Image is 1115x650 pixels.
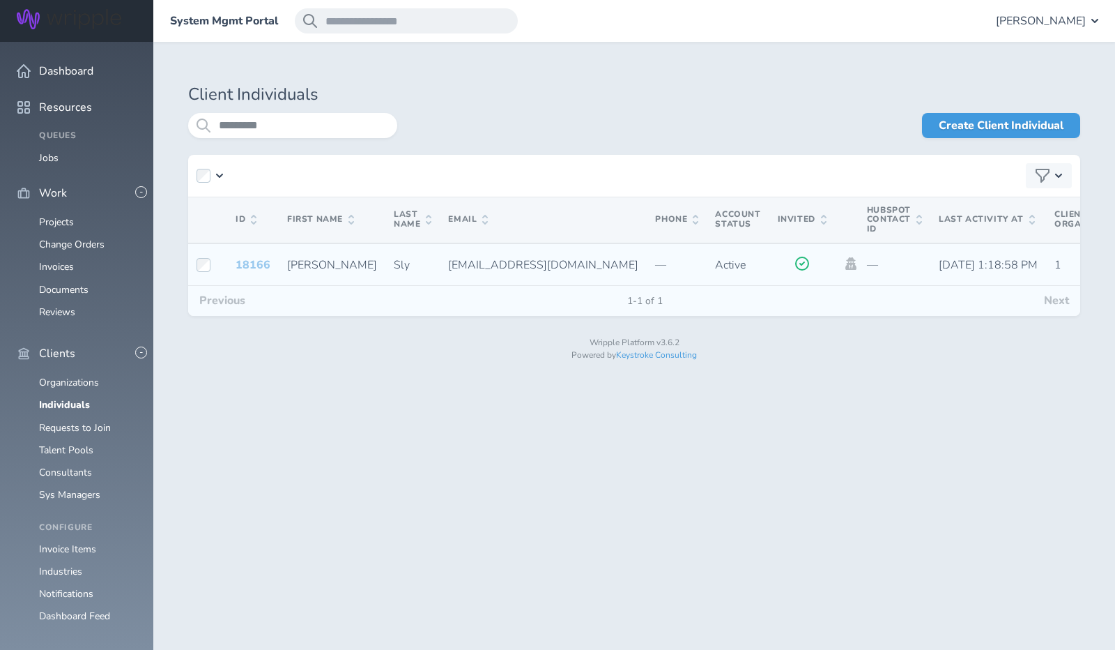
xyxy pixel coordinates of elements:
[939,257,1038,273] span: [DATE] 1:18:58 PM
[39,187,67,199] span: Work
[39,398,90,411] a: Individuals
[655,215,698,225] span: Phone
[616,349,697,361] a: Keystroke Consulting
[39,305,75,319] a: Reviews
[39,260,74,273] a: Invoices
[39,565,82,578] a: Industries
[287,215,354,225] span: First Name
[1033,286,1080,315] button: Next
[188,85,1080,105] h1: Client Individuals
[996,15,1086,27] span: [PERSON_NAME]
[188,351,1080,361] p: Powered by
[616,296,674,307] span: 1-1 of 1
[394,210,431,229] span: Last Name
[996,8,1098,33] button: [PERSON_NAME]
[39,444,93,457] a: Talent Pools
[39,65,93,77] span: Dashboard
[287,257,377,273] span: [PERSON_NAME]
[655,259,698,271] p: —
[1054,257,1061,273] span: 1
[17,9,121,29] img: Wripple
[867,206,922,234] span: Hubspot Contact Id
[39,151,59,165] a: Jobs
[39,610,110,623] a: Dashboard Feed
[39,238,105,251] a: Change Orders
[236,257,270,273] a: 18166
[236,215,256,225] span: ID
[39,421,111,434] a: Requests to Join
[715,209,760,229] span: Account Status
[39,347,75,360] span: Clients
[778,215,826,225] span: Invited
[843,257,859,270] a: Impersonate
[39,488,100,501] a: Sys Managers
[39,543,96,556] a: Invoice Items
[448,257,638,273] span: [EMAIL_ADDRESS][DOMAIN_NAME]
[39,101,92,114] span: Resources
[188,286,256,315] button: Previous
[39,376,99,389] a: Organizations
[867,259,922,271] p: —
[170,15,278,27] a: System Mgmt Portal
[188,338,1080,348] p: Wripple Platform v3.6.2
[39,216,74,229] a: Projects
[715,257,746,273] span: Active
[448,215,488,225] span: Email
[39,283,89,296] a: Documents
[39,131,137,141] h4: Queues
[39,587,93,600] a: Notifications
[939,215,1035,225] span: Last Activity At
[135,186,147,198] button: -
[135,347,147,358] button: -
[39,523,137,533] h4: Configure
[394,257,410,273] span: Sly
[922,113,1080,138] a: Create Client Individual
[39,466,92,479] a: Consultants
